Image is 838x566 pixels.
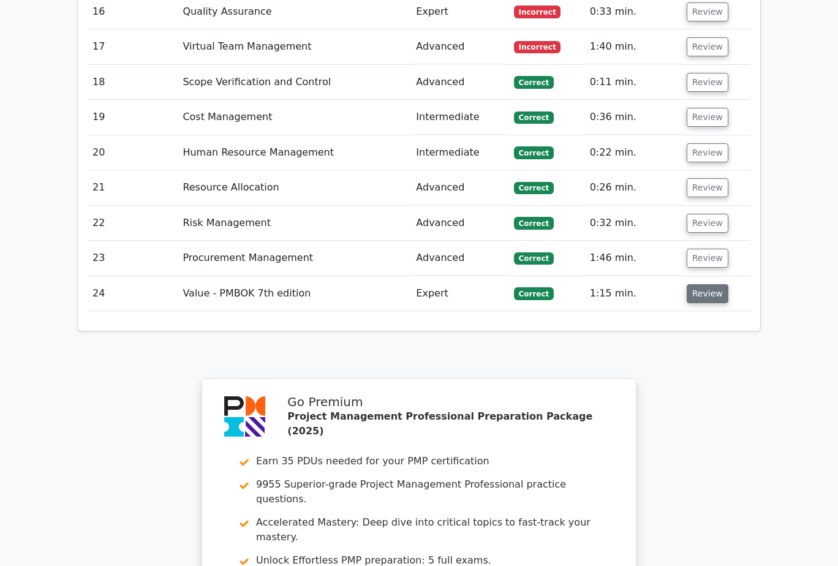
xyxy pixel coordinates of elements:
[88,65,178,100] td: 18
[178,206,411,241] td: Risk Management
[178,65,411,100] td: Scope Verification and Control
[514,287,554,300] span: Correct
[88,206,178,241] td: 22
[514,76,554,88] span: Correct
[687,108,728,127] button: Review
[411,170,508,205] td: Advanced
[178,29,411,64] td: Virtual Team Management
[687,178,728,197] button: Review
[411,65,508,100] td: Advanced
[687,284,728,303] button: Review
[514,6,561,18] span: Incorrect
[687,143,728,162] button: Review
[411,135,508,170] td: Intermediate
[514,252,554,265] span: Correct
[514,217,554,229] span: Correct
[687,2,728,21] button: Review
[514,111,554,124] span: Correct
[514,182,554,194] span: Correct
[585,135,682,170] td: 0:22 min.
[585,206,682,241] td: 0:32 min.
[88,29,178,64] td: 17
[585,170,682,205] td: 0:26 min.
[411,241,508,276] td: Advanced
[411,100,508,135] td: Intermediate
[585,276,682,311] td: 1:15 min.
[687,249,728,268] button: Review
[178,276,411,311] td: Value - PMBOK 7th edition
[585,29,682,64] td: 1:40 min.
[178,100,411,135] td: Cost Management
[585,100,682,135] td: 0:36 min.
[411,206,508,241] td: Advanced
[88,170,178,205] td: 21
[585,65,682,100] td: 0:11 min.
[687,37,728,56] button: Review
[411,276,508,311] td: Expert
[88,241,178,276] td: 23
[514,146,554,159] span: Correct
[514,41,561,53] span: Incorrect
[411,29,508,64] td: Advanced
[687,73,728,92] button: Review
[585,241,682,276] td: 1:46 min.
[178,135,411,170] td: Human Resource Management
[687,214,728,233] button: Review
[88,135,178,170] td: 20
[88,276,178,311] td: 24
[178,241,411,276] td: Procurement Management
[88,100,178,135] td: 19
[178,170,411,205] td: Resource Allocation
